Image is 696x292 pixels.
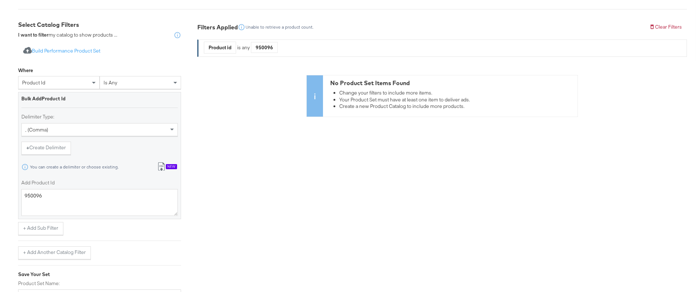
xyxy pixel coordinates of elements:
[18,32,49,38] strong: I want to filter
[18,21,181,29] div: Select Catalog Filters
[152,160,182,174] button: New
[245,25,314,30] div: Unable to retrieve a product count.
[21,179,178,186] label: Add Product Id
[30,164,119,170] div: You can create a delimiter or choose existing.
[251,42,277,53] div: 950096
[18,222,63,235] button: + Add Sub Filter
[204,42,236,53] div: Product id
[18,280,181,287] label: Product Set Name:
[21,189,178,216] textarea: 950096
[18,271,181,278] div: Save Your Set
[166,164,177,169] div: New
[330,79,574,87] div: No Product Set Items Found
[18,32,117,39] div: my catalog to show products ...
[26,144,29,151] strong: +
[339,96,574,103] li: Your Product Set must have at least one item to deliver ads.
[18,246,91,259] button: + Add Another Catalog Filter
[25,126,48,133] span: , (comma)
[22,79,45,86] span: product id
[18,67,33,74] div: Where
[236,44,251,51] div: is any
[21,95,178,102] div: Bulk Add Product Id
[197,23,238,32] div: Filters Applied
[21,142,71,155] button: +Create Delimiter
[339,89,574,96] li: Change your filters to include more items.
[644,21,687,34] button: Clear Filters
[339,103,574,110] li: Create a new Product Catalog to include more products.
[21,113,178,120] label: Delimiter Type:
[104,79,117,86] span: is any
[18,45,105,58] button: Build Performance Product Set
